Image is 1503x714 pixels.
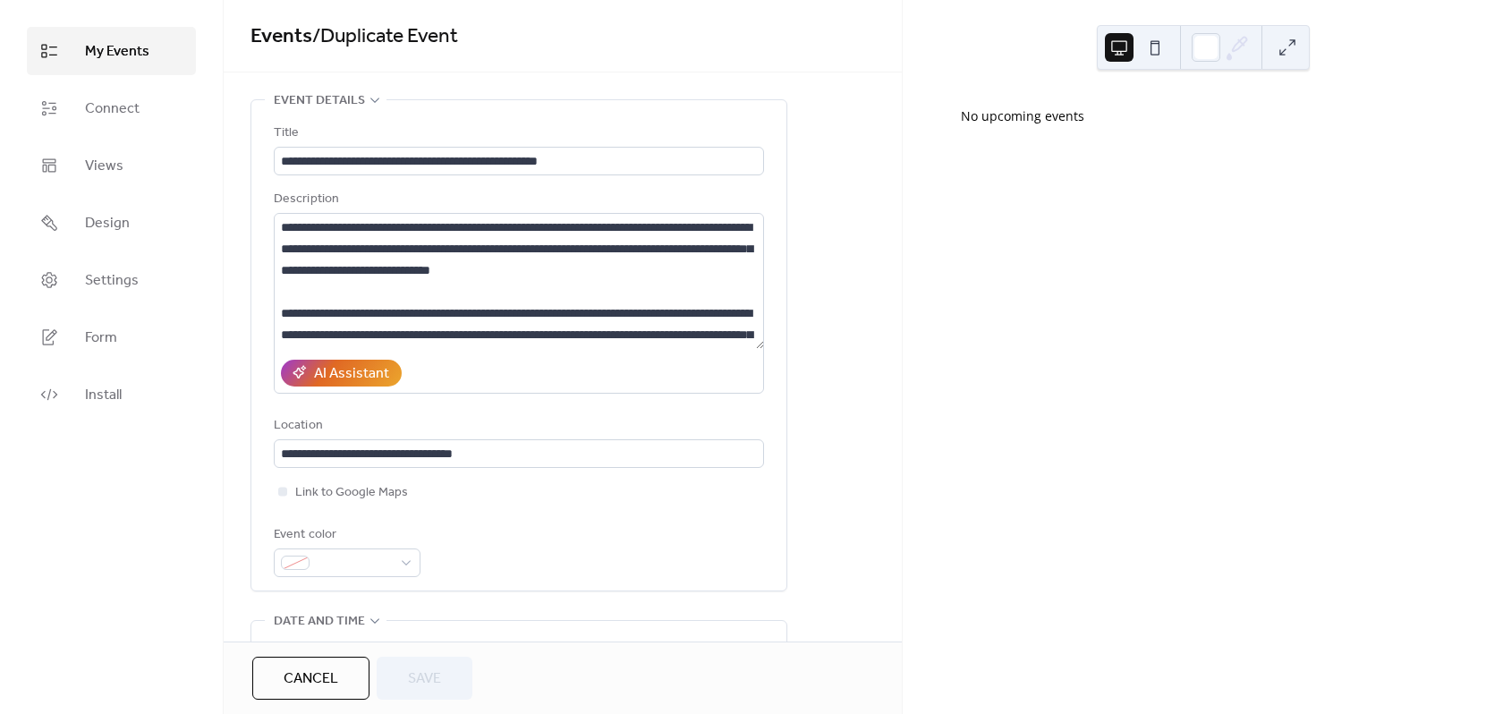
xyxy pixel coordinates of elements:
[274,189,760,210] div: Description
[85,213,130,234] span: Design
[27,370,196,419] a: Install
[27,256,196,304] a: Settings
[27,141,196,190] a: Views
[274,611,365,633] span: Date and time
[274,524,417,546] div: Event color
[274,123,760,144] div: Title
[85,385,122,406] span: Install
[27,313,196,361] a: Form
[27,199,196,247] a: Design
[252,657,369,700] button: Cancel
[85,41,149,63] span: My Events
[85,98,140,120] span: Connect
[27,84,196,132] a: Connect
[274,415,760,437] div: Location
[274,90,365,112] span: Event details
[284,668,338,690] span: Cancel
[961,106,1445,125] div: No upcoming events
[250,17,312,56] a: Events
[295,482,408,504] span: Link to Google Maps
[85,270,139,292] span: Settings
[281,360,402,387] button: AI Assistant
[85,156,123,177] span: Views
[312,17,458,56] span: / Duplicate Event
[85,327,117,349] span: Form
[314,363,389,385] div: AI Assistant
[27,27,196,75] a: My Events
